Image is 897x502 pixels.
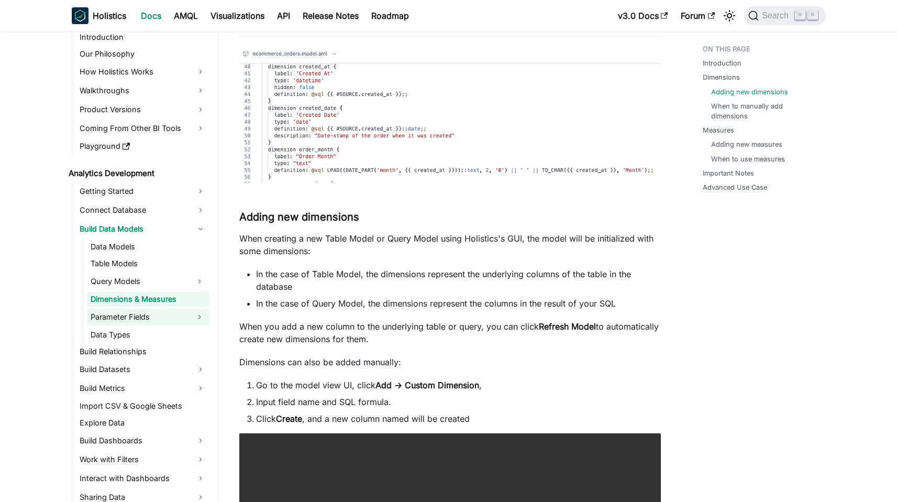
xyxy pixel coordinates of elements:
[65,166,209,181] a: Analytics Development
[87,309,190,325] a: Parameter Fields
[795,10,805,20] kbd: ⌘
[807,10,818,20] kbd: K
[674,7,721,24] a: Forum
[76,82,209,99] a: Walkthroughs
[72,7,126,24] a: HolisticsHolistics
[271,7,296,24] a: API
[135,7,168,24] a: Docs
[711,139,782,149] a: Adding new measures
[256,396,661,408] li: Input field name and SQL formula.
[76,470,209,487] a: Interact with Dashboards
[76,63,209,80] a: How Holistics Works
[365,7,415,24] a: Roadmap
[612,7,674,24] a: v3.0 Docs
[168,7,204,24] a: AMQL
[76,361,209,378] a: Build Datasets
[87,292,209,307] a: Dimensions & Measures
[76,416,209,430] a: Explore Data
[87,273,190,290] a: Query Models
[87,328,209,342] a: Data Types
[703,72,740,82] a: Dimensions
[72,7,88,24] img: Holistics
[256,268,661,293] li: In the case of Table Model, the dimensions represent the underlying columns of the table in the d...
[703,58,741,68] a: Introduction
[76,344,209,359] a: Build Relationships
[76,451,209,468] a: Work with Filters
[93,9,126,22] b: Holistics
[61,31,218,502] nav: Docs sidebar
[256,412,661,425] li: Click , and a new column named will be created
[190,273,209,290] button: Expand sidebar category 'Query Models'
[296,7,365,24] a: Release Notes
[744,6,825,25] button: Search (Command+K)
[703,182,767,192] a: Advanced Use Case
[239,356,661,368] p: Dimensions can also be added manually:
[204,7,271,24] a: Visualizations
[539,321,596,332] strong: Refresh Model
[239,211,661,224] h3: Adding new dimensions
[76,101,209,118] a: Product Versions
[76,380,209,397] a: Build Metrics
[375,380,479,390] strong: Add -> Custom Dimension
[190,309,209,325] button: Expand sidebar category 'Parameter Fields'
[239,320,661,345] p: When you add a new column to the underlying table or query, you can click to automatically create...
[76,399,209,413] a: Import CSV & Google Sheets
[76,30,209,45] a: Introduction
[703,168,754,178] a: Important Notes
[76,139,209,154] a: Playground
[76,432,209,449] a: Build Dashboards
[76,47,209,61] a: Our Philosophy
[721,7,738,24] button: Switch between dark and light mode (currently light mode)
[711,101,815,121] a: When to manually add dimensions
[239,232,661,257] p: When creating a new Table Model or Query Model using Holistics's GUI, the model will be initializ...
[256,297,661,310] li: In the case of Query Model, the dimensions represent the columns in the result of your SQL
[76,183,209,200] a: Getting Started
[703,125,734,135] a: Measures
[711,87,788,97] a: Adding new dimensions
[256,379,661,391] li: Go to the model view UI, click ,
[76,120,209,137] a: Coming From Other BI Tools
[87,256,209,271] a: Table Models
[76,221,209,237] a: Build Data Models
[87,239,209,254] a: Data Models
[76,202,209,219] a: Connect Database
[759,11,795,20] span: Search
[276,413,302,424] strong: Create
[711,154,785,164] a: When to use measures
